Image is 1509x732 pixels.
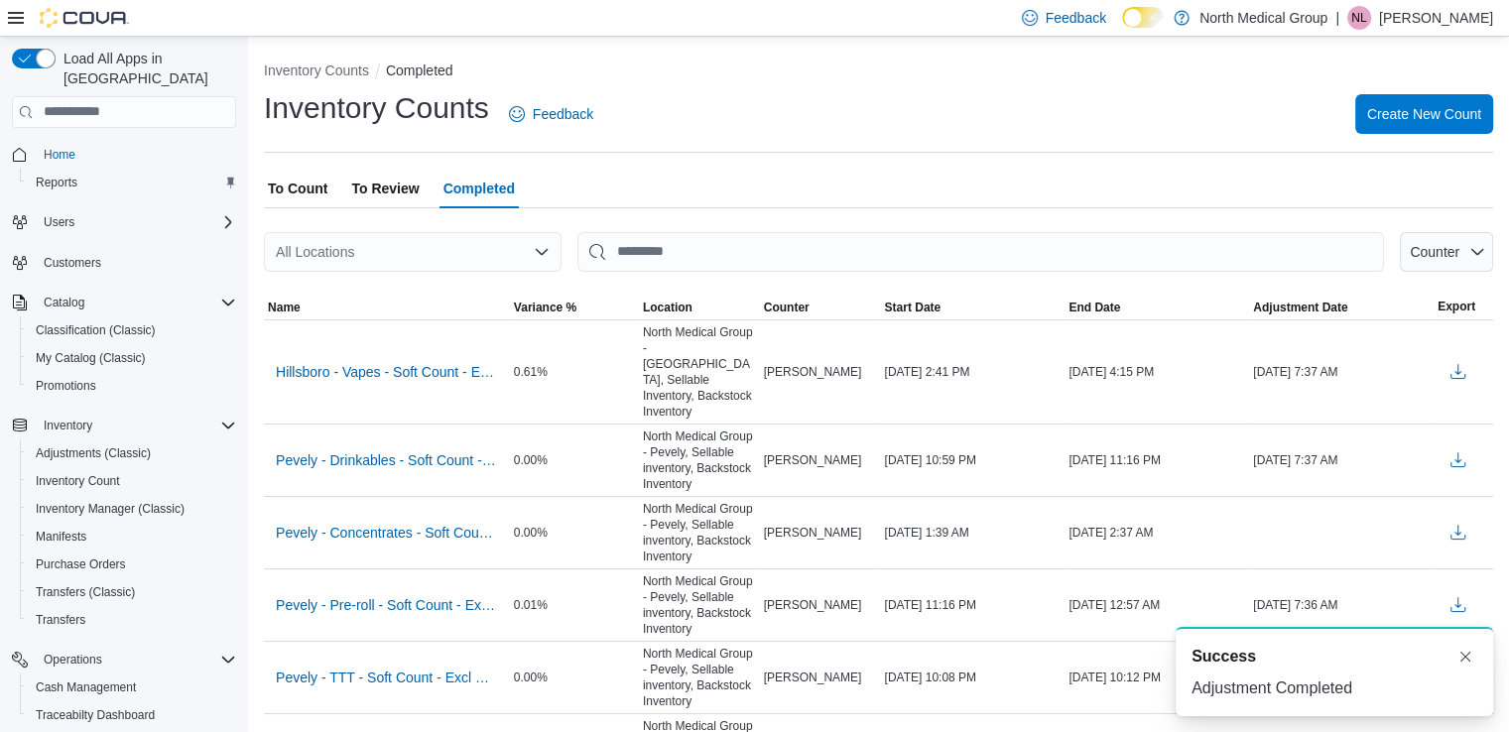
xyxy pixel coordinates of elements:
[1065,521,1249,545] div: [DATE] 2:37 AM
[36,250,236,275] span: Customers
[28,497,236,521] span: Inventory Manager (Classic)
[28,374,236,398] span: Promotions
[28,675,236,699] span: Cash Management
[4,646,244,673] button: Operations
[510,521,639,545] div: 0.00%
[443,169,515,208] span: Completed
[36,291,236,314] span: Catalog
[36,612,85,628] span: Transfers
[36,707,155,723] span: Traceabilty Dashboard
[501,94,601,134] a: Feedback
[577,232,1384,272] input: This is a search bar. After typing your query, hit enter to filter the results lower in the page.
[44,418,92,433] span: Inventory
[4,289,244,316] button: Catalog
[884,300,941,315] span: Start Date
[28,171,236,194] span: Reports
[36,584,135,600] span: Transfers (Classic)
[1249,360,1434,384] div: [DATE] 7:37 AM
[639,320,760,424] div: North Medical Group - [GEOGRAPHIC_DATA], Sellable Inventory, Backstock Inventory
[264,61,1493,84] nav: An example of EuiBreadcrumbs
[1335,6,1339,30] p: |
[20,606,244,634] button: Transfers
[764,597,862,613] span: [PERSON_NAME]
[276,362,498,382] span: Hillsboro - Vapes - Soft Count - Excl. Quar
[28,497,192,521] a: Inventory Manager (Classic)
[268,169,327,208] span: To Count
[764,525,862,541] span: [PERSON_NAME]
[28,608,236,632] span: Transfers
[20,439,244,467] button: Adjustments (Classic)
[36,350,146,366] span: My Catalog (Classic)
[36,210,236,234] span: Users
[36,529,86,545] span: Manifests
[510,666,639,689] div: 0.00%
[1249,448,1434,472] div: [DATE] 7:37 AM
[28,703,163,727] a: Traceabilty Dashboard
[510,360,639,384] div: 0.61%
[28,580,236,604] span: Transfers (Classic)
[268,590,506,620] button: Pevely - Pre-roll - Soft Count - Excl Quar
[36,175,77,190] span: Reports
[36,291,92,314] button: Catalog
[1379,6,1493,30] p: [PERSON_NAME]
[639,642,760,713] div: North Medical Group - Pevely, Sellable inventory, Backstock Inventory
[1249,593,1434,617] div: [DATE] 7:36 AM
[1192,645,1256,669] span: Success
[1192,645,1477,669] div: Notification
[36,251,109,275] a: Customers
[268,300,301,315] span: Name
[1069,300,1120,315] span: End Date
[44,255,101,271] span: Customers
[36,648,236,671] span: Operations
[28,675,144,699] a: Cash Management
[44,147,75,163] span: Home
[20,523,244,550] button: Manifests
[1046,8,1106,28] span: Feedback
[276,523,498,543] span: Pevely - Concentrates - Soft Count - Excl Quar
[28,525,236,549] span: Manifests
[880,448,1065,472] div: [DATE] 10:59 PM
[20,495,244,523] button: Inventory Manager (Classic)
[44,652,102,668] span: Operations
[1438,299,1475,314] span: Export
[20,467,244,495] button: Inventory Count
[1355,94,1493,134] button: Create New Count
[1065,593,1249,617] div: [DATE] 12:57 AM
[44,295,84,310] span: Catalog
[1065,360,1249,384] div: [DATE] 4:15 PM
[510,593,639,617] div: 0.01%
[28,318,164,342] a: Classification (Classic)
[1253,300,1347,315] span: Adjustment Date
[510,448,639,472] div: 0.00%
[28,469,236,493] span: Inventory Count
[28,608,93,632] a: Transfers
[1065,448,1249,472] div: [DATE] 11:16 PM
[268,518,506,548] button: Pevely - Concentrates - Soft Count - Excl Quar
[264,88,489,128] h1: Inventory Counts
[639,425,760,496] div: North Medical Group - Pevely, Sellable inventory, Backstock Inventory
[20,372,244,400] button: Promotions
[386,62,453,78] button: Completed
[36,445,151,461] span: Adjustments (Classic)
[28,346,236,370] span: My Catalog (Classic)
[1347,6,1371,30] div: Nicholas Leone
[1192,676,1477,700] div: Adjustment Completed
[264,62,369,78] button: Inventory Counts
[533,104,593,124] span: Feedback
[28,469,128,493] a: Inventory Count
[514,300,576,315] span: Variance %
[20,673,244,701] button: Cash Management
[28,346,154,370] a: My Catalog (Classic)
[36,143,83,167] a: Home
[4,140,244,169] button: Home
[20,701,244,729] button: Traceabilty Dashboard
[36,501,185,517] span: Inventory Manager (Classic)
[764,452,862,468] span: [PERSON_NAME]
[36,556,126,572] span: Purchase Orders
[760,296,881,319] button: Counter
[56,49,236,88] span: Load All Apps in [GEOGRAPHIC_DATA]
[880,521,1065,545] div: [DATE] 1:39 AM
[1199,6,1327,30] p: North Medical Group
[764,300,810,315] span: Counter
[36,322,156,338] span: Classification (Classic)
